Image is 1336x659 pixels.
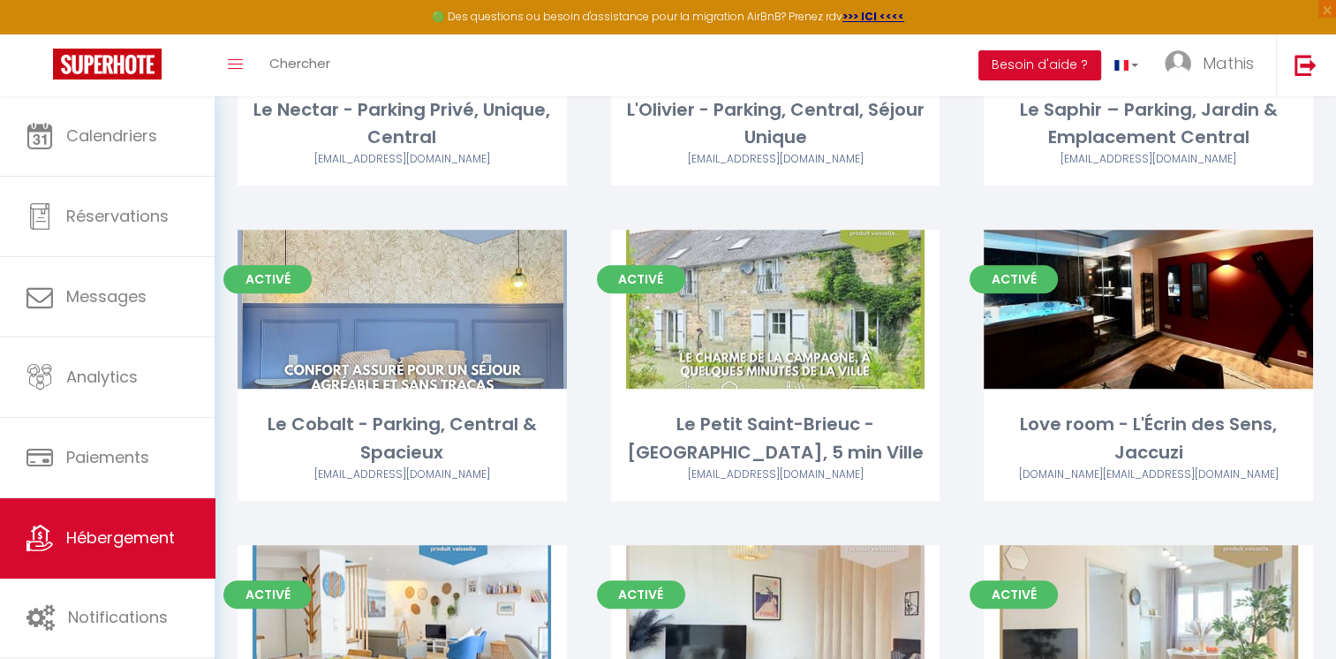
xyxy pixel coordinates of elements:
[984,411,1313,466] div: Love room - L'Écrin des Sens, Jaccuzi
[238,411,567,466] div: Le Cobalt - Parking, Central & Spacieux
[238,151,567,168] div: Airbnb
[66,125,157,147] span: Calendriers
[970,265,1058,293] span: Activé
[611,411,940,466] div: Le Petit Saint-Brieuc - [GEOGRAPHIC_DATA], 5 min Ville
[611,466,940,483] div: Airbnb
[223,580,312,609] span: Activé
[842,9,904,24] a: >>> ICI <<<<
[53,49,162,80] img: Super Booking
[256,34,343,96] a: Chercher
[984,466,1313,483] div: Airbnb
[223,265,312,293] span: Activé
[66,446,149,468] span: Paiements
[611,151,940,168] div: Airbnb
[1294,54,1317,76] img: logout
[978,50,1101,80] button: Besoin d'aide ?
[970,580,1058,609] span: Activé
[238,96,567,152] div: Le Nectar - Parking Privé, Unique, Central
[66,526,175,549] span: Hébergement
[66,285,147,307] span: Messages
[984,151,1313,168] div: Airbnb
[1151,34,1276,96] a: ... Mathis
[611,96,940,152] div: L'Olivier - Parking, Central, Séjour Unique
[1165,50,1191,77] img: ...
[66,205,169,227] span: Réservations
[597,580,685,609] span: Activé
[68,606,168,628] span: Notifications
[269,54,330,72] span: Chercher
[597,265,685,293] span: Activé
[238,466,567,483] div: Airbnb
[1203,52,1254,74] span: Mathis
[984,96,1313,152] div: Le Saphir – Parking, Jardin & Emplacement Central
[66,366,138,388] span: Analytics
